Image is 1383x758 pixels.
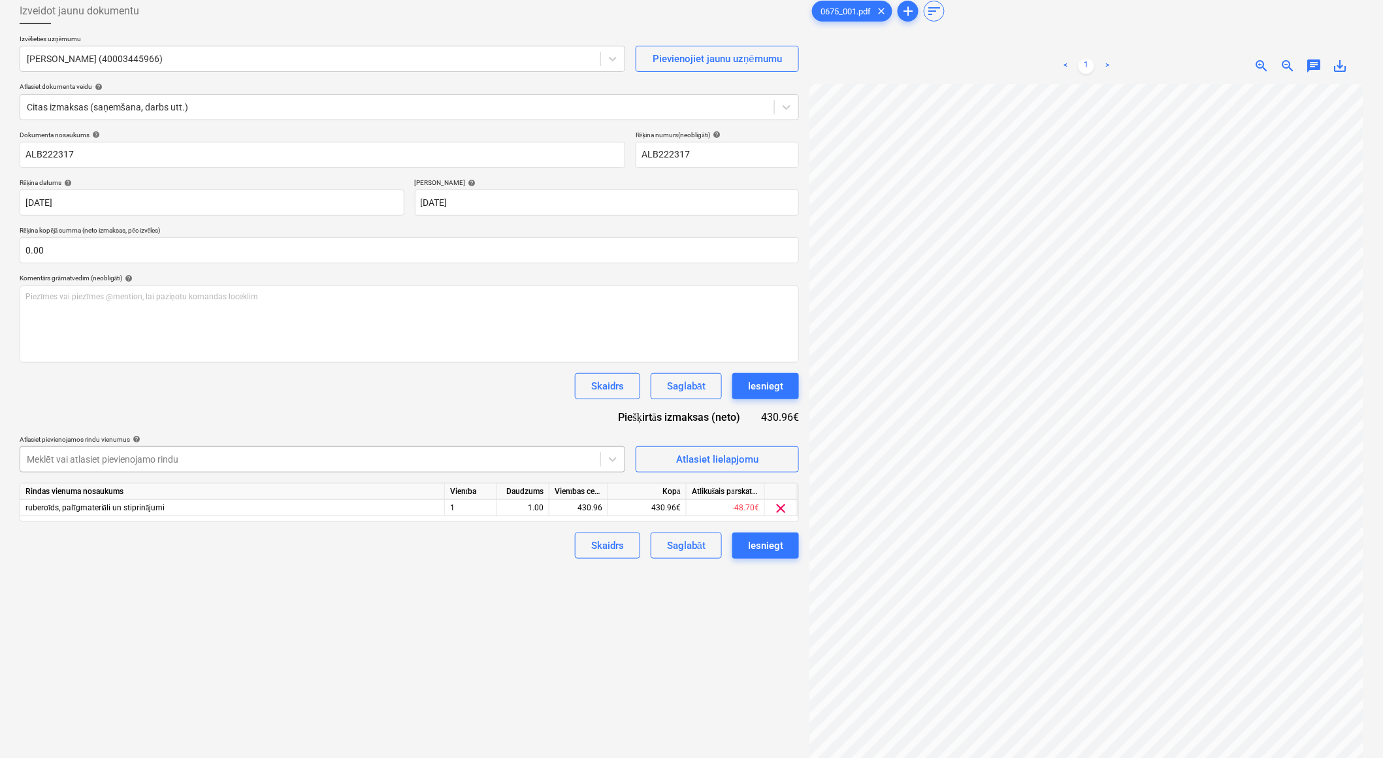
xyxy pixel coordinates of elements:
span: save_alt [1332,58,1348,74]
div: Piešķirtās izmaksas (neto) [608,410,761,425]
div: Saglabāt [667,537,706,554]
span: help [130,435,140,443]
div: Skaidrs [591,537,624,554]
div: Vienības cena [549,484,608,500]
span: zoom_in [1254,58,1269,74]
button: Saglabāt [651,533,722,559]
div: 430.96 [555,500,602,516]
a: Page 1 is your current page [1079,58,1094,74]
span: help [61,179,72,187]
input: Rēķina datums nav norādīts [20,189,404,216]
button: Skaidrs [575,373,640,399]
div: Atlikušais pārskatītais budžets [687,484,765,500]
input: Rēķina kopējā summa (neto izmaksas, pēc izvēles) [20,237,799,263]
div: 430.96€ [761,410,799,425]
div: Komentārs grāmatvedim (neobligāti) [20,274,799,282]
span: clear [873,3,889,19]
span: zoom_out [1280,58,1295,74]
div: Atlasiet lielapjomu [676,451,758,468]
span: chat [1306,58,1322,74]
div: Rēķina numurs (neobligāti) [636,131,799,139]
button: Saglabāt [651,373,722,399]
span: help [89,131,100,139]
button: Iesniegt [732,373,799,399]
span: add [900,3,916,19]
div: Atlasiet pievienojamos rindu vienumus [20,435,625,444]
div: Vienība [445,484,497,500]
div: Kopā [608,484,687,500]
p: Rēķina kopējā summa (neto izmaksas, pēc izvēles) [20,226,799,237]
input: Izpildes datums nav norādīts [415,189,800,216]
a: Previous page [1058,58,1073,74]
div: Iesniegt [748,378,783,395]
div: Dokumenta nosaukums [20,131,625,139]
span: help [710,131,721,139]
span: 0675_001.pdf [813,7,879,16]
input: Dokumenta nosaukums [20,142,625,168]
div: Atlasiet dokumenta veidu [20,82,799,91]
div: -48.70€ [687,500,765,516]
span: help [122,274,133,282]
p: Izvēlieties uzņēmumu [20,35,625,46]
div: Rindas vienuma nosaukums [20,484,445,500]
input: Rēķina numurs [636,142,799,168]
iframe: Chat Widget [1318,695,1383,758]
div: Saglabāt [667,378,706,395]
button: Pievienojiet jaunu uzņēmumu [636,46,799,72]
div: Iesniegt [748,537,783,554]
span: Izveidot jaunu dokumentu [20,3,139,19]
span: ruberoīds, palīgmateriāli un stiprinājumi [25,503,165,512]
div: Skaidrs [591,378,624,395]
span: clear [773,501,789,516]
div: 430.96€ [608,500,687,516]
div: 1 [445,500,497,516]
span: help [92,83,103,91]
span: help [466,179,476,187]
div: 1.00 [502,500,544,516]
button: Skaidrs [575,533,640,559]
span: sort [926,3,942,19]
a: Next page [1099,58,1115,74]
button: Atlasiet lielapjomu [636,446,799,472]
div: Rēķina datums [20,178,404,187]
div: 0675_001.pdf [812,1,892,22]
div: [PERSON_NAME] [415,178,800,187]
button: Iesniegt [732,533,799,559]
div: Daudzums [497,484,549,500]
div: Pievienojiet jaunu uzņēmumu [653,50,782,67]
